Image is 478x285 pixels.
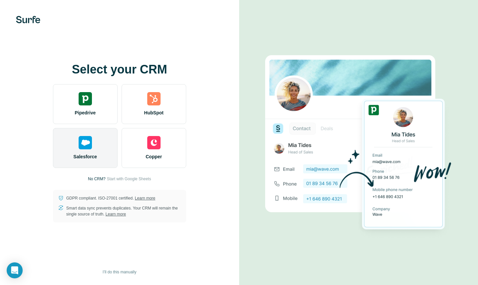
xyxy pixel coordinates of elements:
img: hubspot's logo [147,92,161,105]
span: Salesforce [73,153,97,160]
img: salesforce's logo [79,136,92,149]
button: I’ll do this manually [98,267,141,277]
p: Smart data sync prevents duplicates. Your CRM will remain the single source of truth. [66,205,181,217]
a: Learn more [106,212,126,216]
span: Pipedrive [75,109,96,116]
img: Surfe's logo [16,16,40,23]
span: I’ll do this manually [103,269,136,275]
p: GDPR compliant. ISO-27001 certified. [66,195,155,201]
button: Start with Google Sheets [107,176,151,182]
h1: Select your CRM [53,63,186,76]
img: copper's logo [147,136,161,149]
span: Copper [146,153,162,160]
img: pipedrive's logo [79,92,92,105]
a: Learn more [135,196,155,201]
div: Open Intercom Messenger [7,262,23,278]
span: HubSpot [144,109,164,116]
img: PIPEDRIVE image [265,44,452,241]
p: No CRM? [88,176,106,182]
